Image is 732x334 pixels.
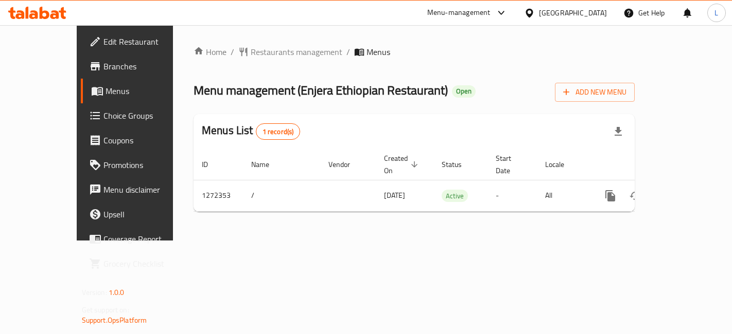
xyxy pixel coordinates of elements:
span: Coupons [103,134,190,146]
span: Choice Groups [103,109,190,122]
a: Home [194,46,226,58]
span: 1 record(s) [256,127,300,137]
a: Menus [81,79,199,103]
span: Active [442,190,468,202]
span: L [714,7,718,18]
a: Branches [81,54,199,79]
td: / [243,180,320,211]
span: Edit Restaurant [103,35,190,48]
button: more [598,183,623,208]
div: [GEOGRAPHIC_DATA] [539,7,607,18]
span: Start Date [496,152,525,177]
span: 1.0.0 [109,286,125,299]
span: Name [251,158,283,171]
span: Upsell [103,208,190,220]
td: - [487,180,537,211]
span: Add New Menu [563,86,626,99]
span: Branches [103,60,190,72]
td: All [537,180,590,211]
span: Locale [545,158,578,171]
a: Menu disclaimer [81,177,199,202]
div: Menu-management [427,7,491,19]
div: Export file [606,119,631,144]
button: Add New Menu [555,83,635,102]
div: Total records count [256,123,301,140]
span: Coverage Report [103,233,190,245]
span: ID [202,158,221,171]
a: Restaurants management [238,46,342,58]
span: Menu management ( Enjera Ethiopian Restaurant ) [194,79,448,102]
span: Promotions [103,159,190,171]
a: Coupons [81,128,199,153]
a: Choice Groups [81,103,199,128]
a: Grocery Checklist [81,251,199,276]
span: Menus [367,46,390,58]
span: Created On [384,152,421,177]
span: Grocery Checklist [103,257,190,270]
span: Status [442,158,475,171]
div: Open [452,85,476,98]
span: Menus [106,85,190,97]
nav: breadcrumb [194,46,635,58]
span: Get support on: [82,303,129,317]
li: / [346,46,350,58]
h2: Menus List [202,123,300,140]
span: Version: [82,286,107,299]
a: Upsell [81,202,199,227]
a: Support.OpsPlatform [82,313,147,327]
a: Edit Restaurant [81,29,199,54]
span: Menu disclaimer [103,183,190,196]
span: [DATE] [384,189,405,202]
span: Vendor [328,158,363,171]
td: 1272353 [194,180,243,211]
a: Coverage Report [81,227,199,251]
table: enhanced table [194,149,705,212]
span: Restaurants management [251,46,342,58]
th: Actions [590,149,705,180]
li: / [231,46,234,58]
span: Open [452,87,476,96]
a: Promotions [81,153,199,177]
